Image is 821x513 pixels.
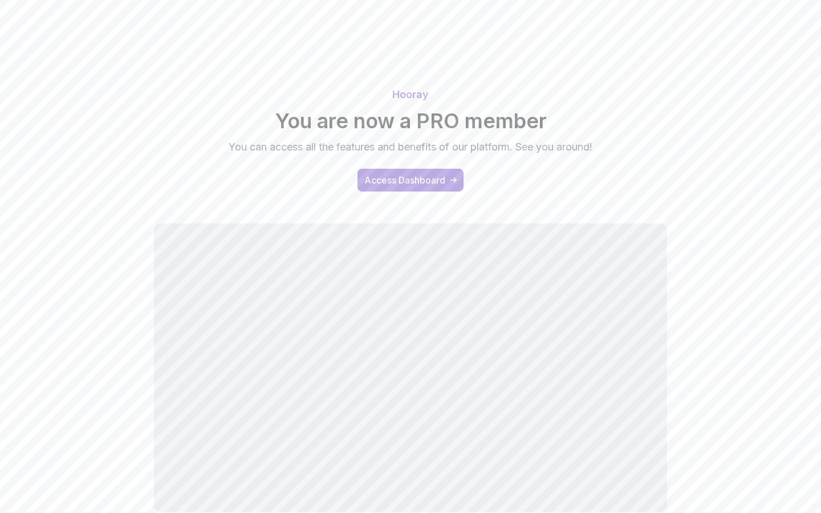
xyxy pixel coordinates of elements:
[364,173,445,187] div: Access Dashboard
[154,223,667,512] iframe: welcome
[11,109,810,132] h2: You are now a PRO member
[11,87,810,103] p: Hooray
[219,139,602,155] p: You can access all the features and benefits of our platform. See you around!
[357,169,464,192] a: access-dashboard
[357,169,464,192] button: Access Dashboard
